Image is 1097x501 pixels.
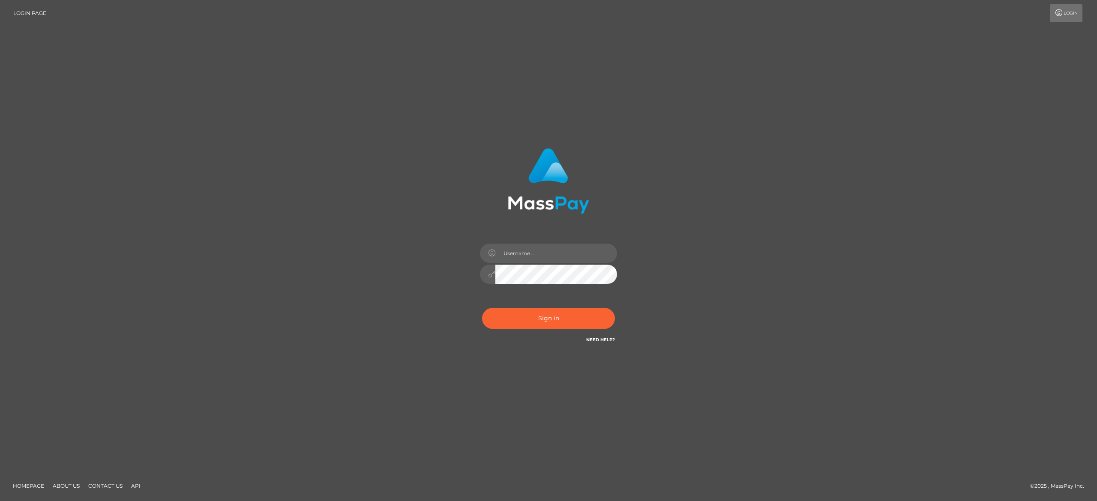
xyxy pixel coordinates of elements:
a: Homepage [9,479,48,492]
div: © 2025 , MassPay Inc. [1030,481,1091,491]
input: Username... [495,244,617,263]
img: MassPay Login [508,148,589,214]
a: Login [1050,4,1082,22]
a: Need Help? [586,337,615,343]
a: API [128,479,144,492]
a: Contact Us [85,479,126,492]
a: Login Page [13,4,46,22]
button: Sign in [482,308,615,329]
a: About Us [49,479,83,492]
